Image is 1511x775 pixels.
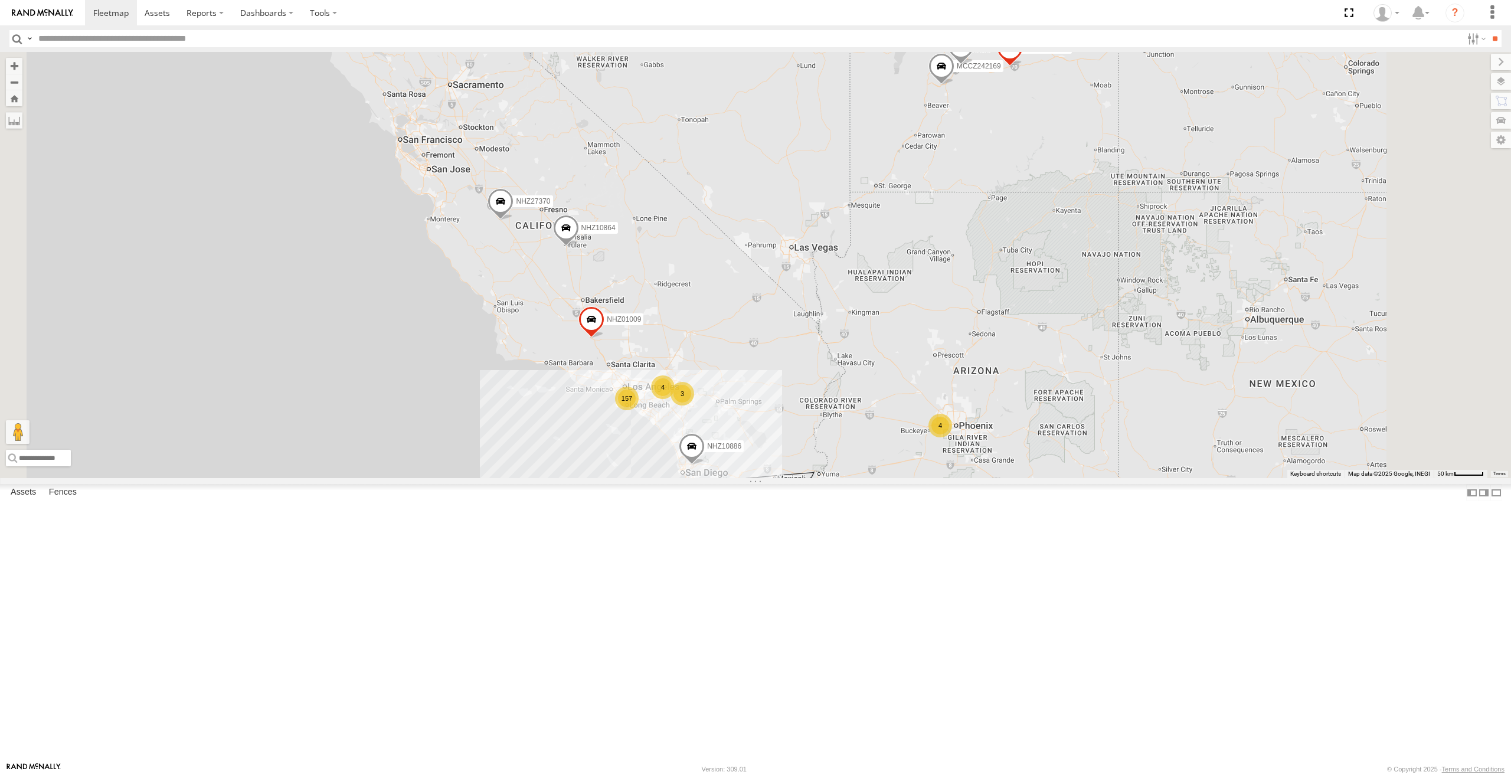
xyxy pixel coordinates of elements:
[1466,484,1478,501] label: Dock Summary Table to the Left
[1445,4,1464,22] i: ?
[6,112,22,129] label: Measure
[6,58,22,74] button: Zoom in
[1463,30,1488,47] label: Search Filter Options
[1437,470,1454,477] span: 50 km
[1290,470,1341,478] button: Keyboard shortcuts
[6,74,22,90] button: Zoom out
[928,414,952,437] div: 4
[651,375,675,399] div: 4
[6,763,61,775] a: Visit our Website
[25,30,34,47] label: Search Query
[1369,4,1404,22] div: Zulema McIntosch
[671,382,694,406] div: 3
[1493,471,1506,476] a: Terms (opens in new tab)
[6,420,30,444] button: Drag Pegman onto the map to open Street View
[1434,470,1487,478] button: Map Scale: 50 km per 47 pixels
[607,315,641,323] span: NHZ01009
[43,485,83,501] label: Fences
[12,9,73,17] img: rand-logo.svg
[1442,766,1505,773] a: Terms and Conditions
[1348,470,1430,477] span: Map data ©2025 Google, INEGI
[707,442,741,450] span: NHZ10886
[5,485,42,501] label: Assets
[1491,132,1511,148] label: Map Settings
[516,198,550,206] span: NHZ27370
[6,90,22,106] button: Zoom Home
[581,224,616,232] span: NHZ10864
[615,387,639,410] div: 157
[702,766,747,773] div: Version: 309.01
[957,62,1001,70] span: MCCZ242169
[1387,766,1505,773] div: © Copyright 2025 -
[1478,484,1490,501] label: Dock Summary Table to the Right
[1490,484,1502,501] label: Hide Summary Table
